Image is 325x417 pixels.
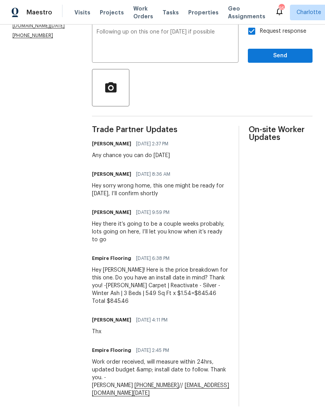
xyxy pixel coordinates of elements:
span: Send [254,51,306,61]
span: Trade Partner Updates [92,126,229,134]
div: Work order received, will measure within 24hrs, updated budget &amp; install date to follow. Than... [92,358,229,397]
span: On-site Worker Updates [249,126,313,141]
span: Properties [188,9,219,16]
button: Send [248,49,313,63]
span: [DATE] 2:37 PM [136,140,168,148]
span: Maestro [26,9,52,16]
span: Visits [74,9,90,16]
div: Hey [PERSON_NAME]! Here is the price breakdown for this one. Do you have an install date in mind?... [92,266,229,305]
h6: Empire Flooring [92,346,131,354]
span: [DATE] 2:45 PM [136,346,169,354]
span: [DATE] 8:36 AM [136,170,170,178]
span: Work Orders [133,5,153,20]
h6: [PERSON_NAME] [92,316,131,324]
span: Request response [260,27,306,35]
div: 95 [279,5,284,12]
div: Hey there it’s going to be a couple weeks probably, lots going on here, I’ll let you know when it... [92,220,229,244]
h6: Empire Flooring [92,254,131,262]
span: [DATE] 6:38 PM [136,254,170,262]
span: [DATE] 9:59 PM [136,208,170,216]
h6: [PERSON_NAME] [92,208,131,216]
span: Charlotte [297,9,321,16]
span: Tasks [162,10,179,15]
div: Any chance you can do [DATE] [92,152,173,159]
div: Thx [92,328,172,336]
span: Projects [100,9,124,16]
span: Geo Assignments [228,5,265,20]
h6: [PERSON_NAME] [92,170,131,178]
textarea: Following up on this one for [DATE] if possible [97,29,234,57]
h6: [PERSON_NAME] [92,140,131,148]
div: Hey sorry wrong home, this one might be ready for [DATE], I’ll confirm shortly [92,182,229,198]
span: [DATE] 4:11 PM [136,316,168,324]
